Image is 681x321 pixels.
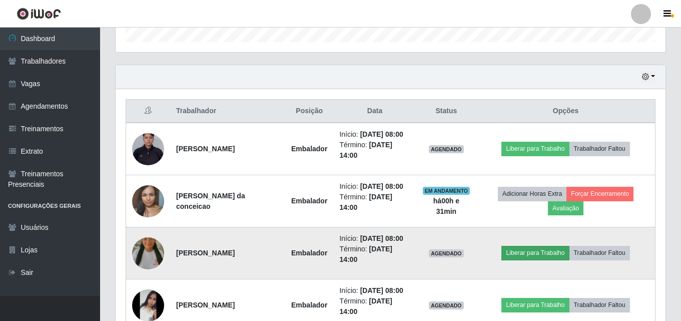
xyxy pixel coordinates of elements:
[498,187,566,201] button: Adicionar Horas Extra
[548,201,583,215] button: Avaliação
[339,244,410,265] li: Término:
[132,225,164,282] img: 1744320952453.jpeg
[360,234,403,242] time: [DATE] 08:00
[291,145,327,153] strong: Embalador
[476,100,655,123] th: Opções
[429,249,464,257] span: AGENDADO
[132,121,164,178] img: 1755306800551.jpeg
[339,181,410,192] li: Início:
[569,298,630,312] button: Trabalhador Faltou
[501,298,569,312] button: Liberar para Trabalho
[339,233,410,244] li: Início:
[339,192,410,213] li: Término:
[501,142,569,156] button: Liberar para Trabalho
[291,249,327,257] strong: Embalador
[176,249,235,257] strong: [PERSON_NAME]
[416,100,476,123] th: Status
[339,129,410,140] li: Início:
[176,192,245,210] strong: [PERSON_NAME] da conceicao
[429,145,464,153] span: AGENDADO
[170,100,285,123] th: Trabalhador
[339,140,410,161] li: Término:
[569,142,630,156] button: Trabalhador Faltou
[17,8,61,20] img: CoreUI Logo
[360,286,403,294] time: [DATE] 08:00
[339,296,410,317] li: Término:
[569,246,630,260] button: Trabalhador Faltou
[176,145,235,153] strong: [PERSON_NAME]
[433,197,459,215] strong: há 00 h e 31 min
[333,100,416,123] th: Data
[501,246,569,260] button: Liberar para Trabalho
[339,285,410,296] li: Início:
[423,187,470,195] span: EM ANDAMENTO
[132,165,164,237] img: 1752311945610.jpeg
[291,197,327,205] strong: Embalador
[360,130,403,138] time: [DATE] 08:00
[176,301,235,309] strong: [PERSON_NAME]
[429,301,464,309] span: AGENDADO
[360,182,403,190] time: [DATE] 08:00
[566,187,633,201] button: Forçar Encerramento
[291,301,327,309] strong: Embalador
[285,100,333,123] th: Posição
